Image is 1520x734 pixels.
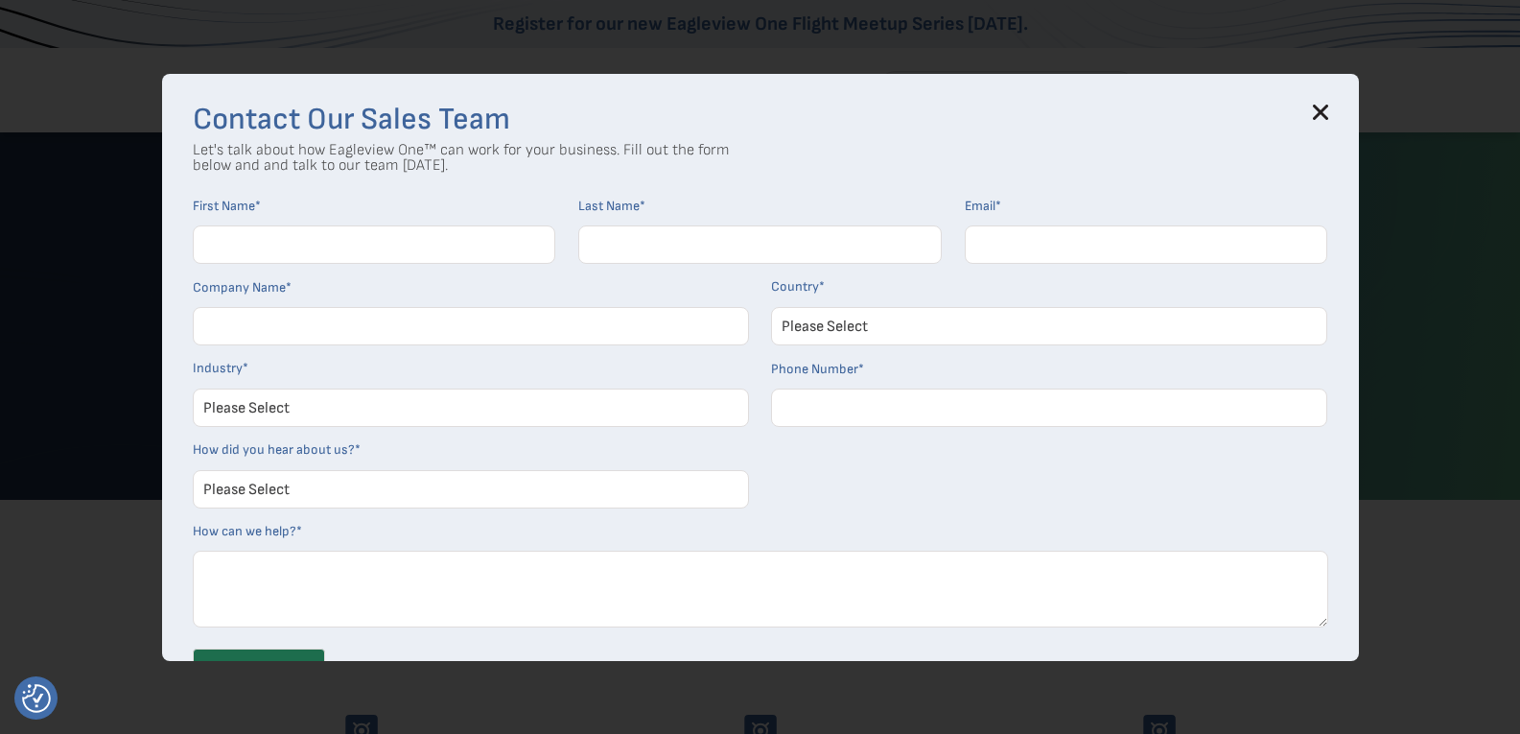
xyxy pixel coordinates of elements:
[193,279,286,296] span: Company Name
[193,649,325,689] input: Contact Us
[965,198,995,214] span: Email
[22,684,51,713] button: Consent Preferences
[193,105,1328,135] h3: Contact Our Sales Team
[193,360,243,376] span: Industry
[771,361,858,377] span: Phone Number
[193,523,296,539] span: How can we help?
[22,684,51,713] img: Revisit consent button
[771,278,819,295] span: Country
[193,198,255,214] span: First Name
[193,143,730,174] p: Let's talk about how Eagleview One™ can work for your business. Fill out the form below and and t...
[578,198,640,214] span: Last Name
[193,441,355,458] span: How did you hear about us?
